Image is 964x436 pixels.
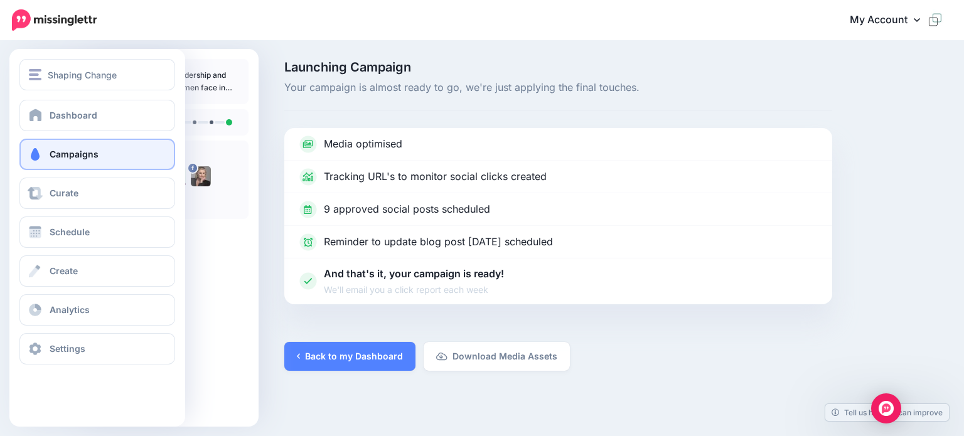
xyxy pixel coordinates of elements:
[284,342,415,371] a: Back to my Dashboard
[19,255,175,287] a: Create
[837,5,945,36] a: My Account
[48,68,117,82] span: Shaping Change
[19,100,175,131] a: Dashboard
[19,139,175,170] a: Campaigns
[19,333,175,364] a: Settings
[50,343,85,354] span: Settings
[324,266,504,297] p: And that's it, your campaign is ready!
[284,61,832,73] span: Launching Campaign
[19,216,175,248] a: Schedule
[19,178,175,209] a: Curate
[825,404,949,421] a: Tell us how we can improve
[324,169,547,185] p: Tracking URL's to monitor social clicks created
[191,166,211,186] img: 292312747_168954832365514_641176905015721378_n-bsa126224.jpg
[424,342,570,371] a: Download Media Assets
[50,188,78,198] span: Curate
[324,201,490,218] p: 9 approved social posts scheduled
[50,149,99,159] span: Campaigns
[871,393,901,423] div: Open Intercom Messenger
[19,294,175,326] a: Analytics
[50,265,78,276] span: Create
[284,80,832,96] span: Your campaign is almost ready to go, we're just applying the final touches.
[324,282,504,297] span: We'll email you a click report each week
[50,226,90,237] span: Schedule
[29,69,41,80] img: menu.png
[324,234,553,250] p: Reminder to update blog post [DATE] scheduled
[324,136,402,152] p: Media optimised
[50,304,90,315] span: Analytics
[19,59,175,90] button: Shaping Change
[12,9,97,31] img: Missinglettr
[50,110,97,120] span: Dashboard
